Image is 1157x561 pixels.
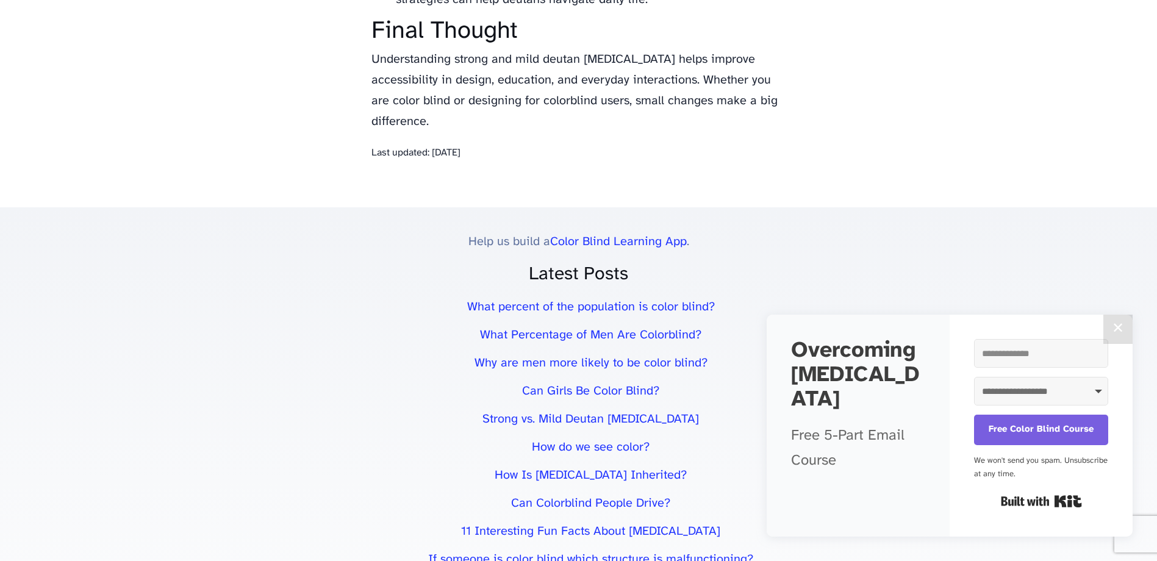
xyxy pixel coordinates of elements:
a: 11 Interesting Fun Facts About [MEDICAL_DATA] [461,525,720,538]
a: Built with Kit [1001,490,1082,512]
p: Help us build a . [12,232,1145,252]
h3: Latest Posts [12,265,1145,285]
a: Color Blind Learning App [550,235,687,248]
button: Close [1103,315,1133,344]
a: What percent of the population is color blind? [467,301,715,313]
h2: Final Thought [371,18,786,45]
a: What Percentage of Men Are Colorblind? [480,329,701,341]
a: How Is [MEDICAL_DATA] Inherited? [495,469,687,482]
div: We won't send you spam. Unsubscribe at any time. [974,454,1108,481]
a: How do we see color? [532,441,650,454]
button: Free Color Blind Course [974,415,1108,445]
a: Can Girls Be Color Blind? [522,385,659,398]
a: Can Colorblind People Drive? [511,497,670,510]
a: Strong vs. Mild Deutan [MEDICAL_DATA] [482,413,699,426]
input: Email Address [974,339,1108,368]
h2: Overcoming [MEDICAL_DATA] [791,339,925,412]
a: Why are men more likely to be color blind? [475,357,707,370]
p: Last updated: [DATE] [371,145,786,161]
p: Understanding strong and mild deutan [MEDICAL_DATA] helps improve accessibility in design, educat... [371,49,786,132]
p: Free 5-Part Email Course [791,424,925,474]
